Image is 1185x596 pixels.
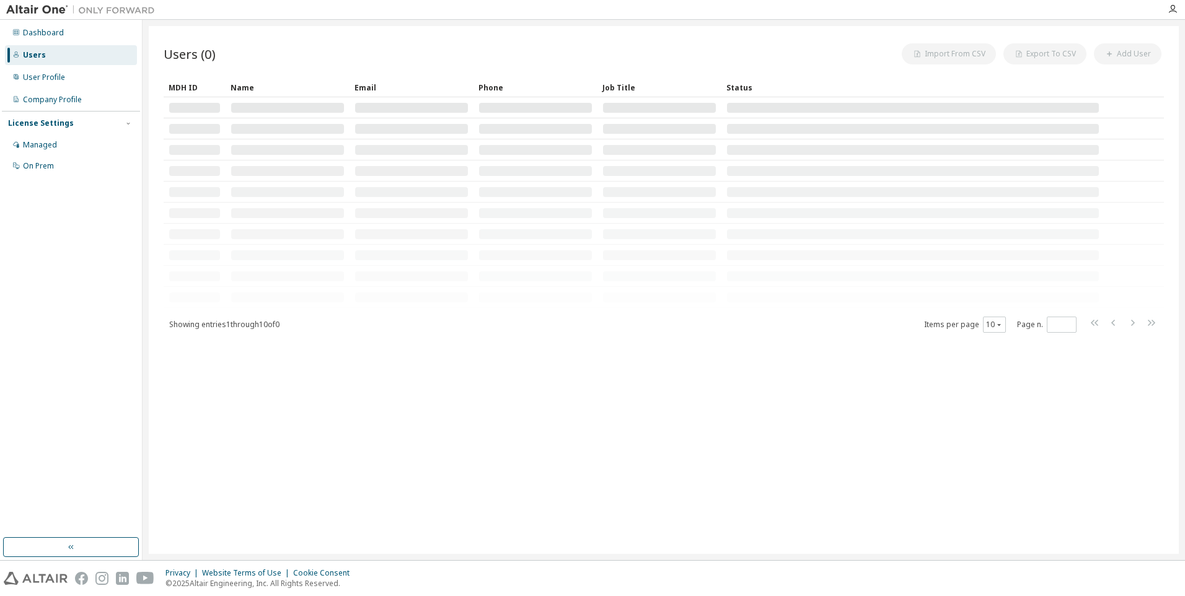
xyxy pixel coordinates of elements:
button: Export To CSV [1003,43,1086,64]
div: Users [23,50,46,60]
button: Add User [1094,43,1161,64]
span: Page n. [1017,317,1077,333]
div: Website Terms of Use [202,568,293,578]
div: Cookie Consent [293,568,357,578]
div: Dashboard [23,28,64,38]
img: youtube.svg [136,572,154,585]
img: linkedin.svg [116,572,129,585]
img: altair_logo.svg [4,572,68,585]
div: Phone [478,77,592,97]
span: Users (0) [164,45,216,63]
div: Email [355,77,469,97]
div: Managed [23,140,57,150]
img: Altair One [6,4,161,16]
div: Company Profile [23,95,82,105]
div: User Profile [23,72,65,82]
img: facebook.svg [75,572,88,585]
div: Privacy [165,568,202,578]
img: instagram.svg [95,572,108,585]
button: Import From CSV [902,43,996,64]
div: Status [726,77,1099,97]
div: MDH ID [169,77,221,97]
span: Items per page [924,317,1006,333]
div: Job Title [602,77,716,97]
div: On Prem [23,161,54,171]
p: © 2025 Altair Engineering, Inc. All Rights Reserved. [165,578,357,589]
div: Name [231,77,345,97]
div: License Settings [8,118,74,128]
span: Showing entries 1 through 10 of 0 [169,319,280,330]
button: 10 [986,320,1003,330]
